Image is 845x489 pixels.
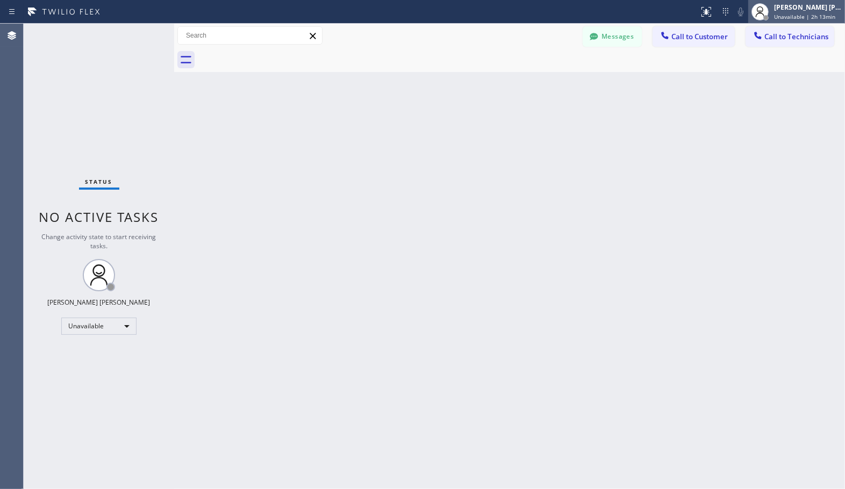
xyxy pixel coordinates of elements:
div: [PERSON_NAME] [PERSON_NAME] [48,298,151,307]
button: Call to Technicians [746,26,834,47]
input: Search [178,27,322,44]
button: Messages [583,26,642,47]
button: Mute [733,4,748,19]
span: Change activity state to start receiving tasks. [42,232,156,250]
span: Unavailable | 2h 13min [774,13,835,20]
div: [PERSON_NAME] [PERSON_NAME] [774,3,842,12]
button: Call to Customer [653,26,735,47]
span: Call to Technicians [764,32,828,41]
span: Call to Customer [671,32,728,41]
span: Status [85,178,113,185]
span: No active tasks [39,208,159,226]
div: Unavailable [61,318,137,335]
